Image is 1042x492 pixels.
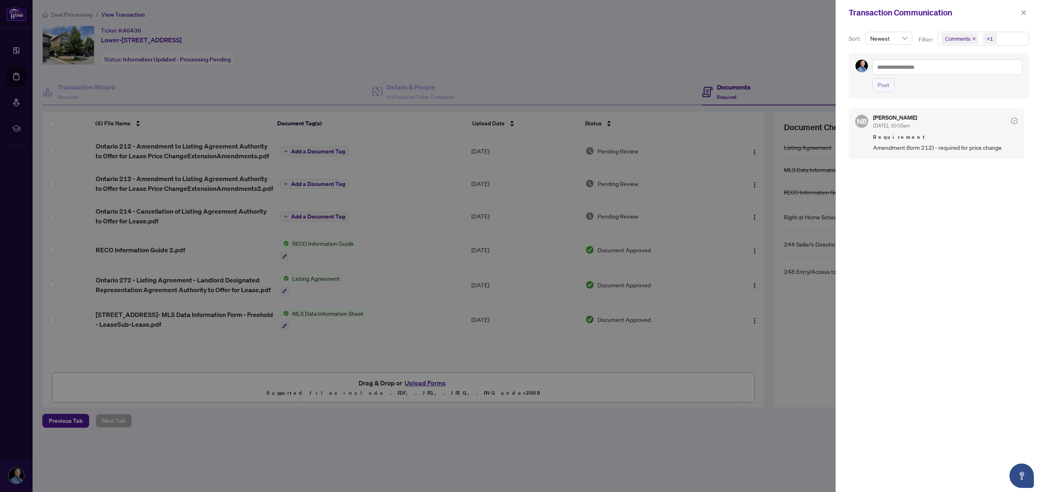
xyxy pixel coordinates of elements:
[873,122,910,129] span: [DATE], 10:03am
[1011,118,1018,124] span: check-circle
[873,143,1018,152] span: Amendment (form 212) - required for price change
[849,7,1018,19] div: Transaction Communication
[941,33,978,44] span: Comments
[987,35,993,43] div: +1
[872,78,895,92] button: Post
[1021,10,1027,15] span: close
[857,116,867,127] span: NB
[870,32,907,44] span: Newest
[873,115,917,120] h5: [PERSON_NAME]
[972,37,976,41] span: close
[1009,464,1034,488] button: Open asap
[945,35,970,43] span: Comments
[849,34,862,43] p: Sort:
[873,133,1018,141] span: Requirement
[919,35,934,44] p: Filter:
[856,60,868,72] img: Profile Icon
